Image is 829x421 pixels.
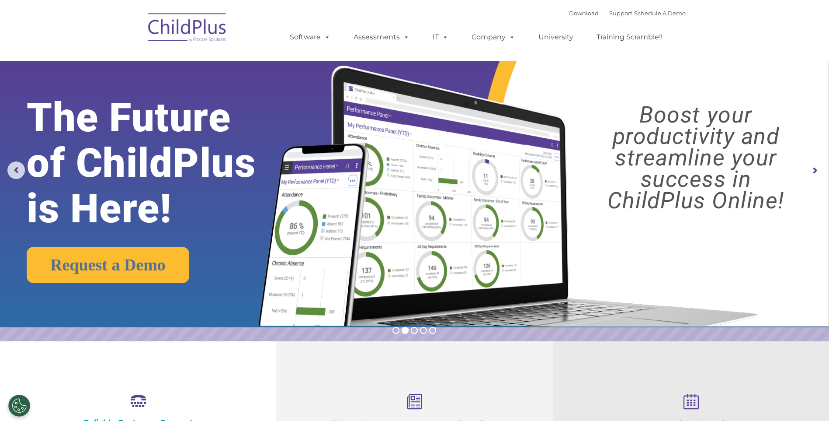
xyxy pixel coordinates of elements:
span: Last name [121,58,148,64]
iframe: Chat Widget [785,379,829,421]
a: Assessments [345,28,418,46]
a: Training Scramble!! [588,28,671,46]
a: Software [281,28,339,46]
img: ChildPlus by Procare Solutions [144,7,231,51]
rs-layer: The Future of ChildPlus is Here! [27,95,291,232]
a: Request a Demo [27,247,189,283]
a: IT [424,28,457,46]
button: Cookies Settings [8,395,30,417]
font: | [569,10,686,17]
a: Company [463,28,524,46]
a: Download [569,10,599,17]
rs-layer: Boost your productivity and streamline your success in ChildPlus Online! [573,104,819,211]
a: University [530,28,582,46]
a: Schedule A Demo [634,10,686,17]
a: Support [609,10,632,17]
span: Phone number [121,94,159,100]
